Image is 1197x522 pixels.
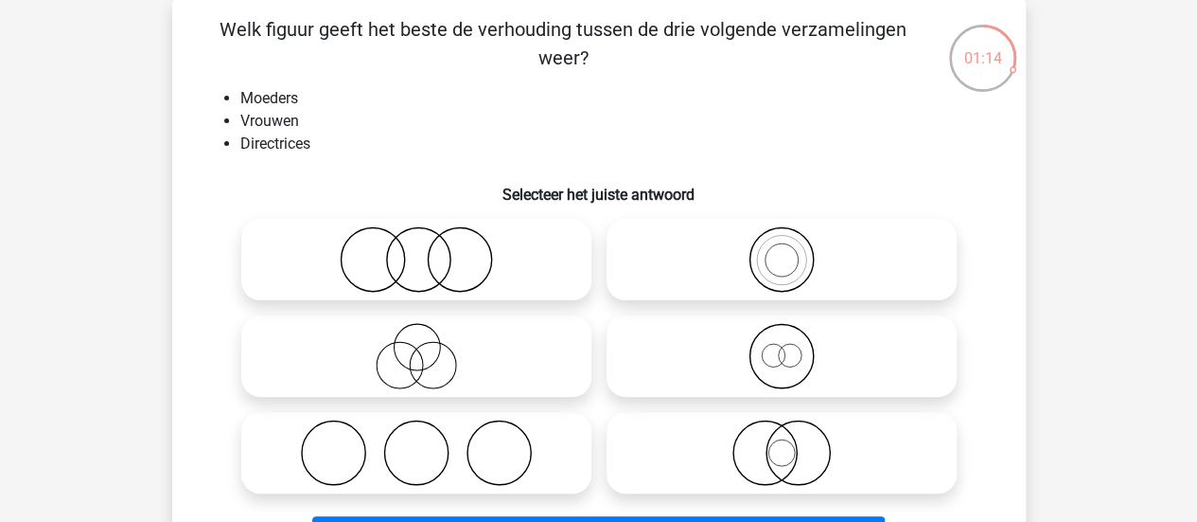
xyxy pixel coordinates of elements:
li: Vrouwen [240,110,995,133]
div: 01:14 [947,23,1018,70]
h6: Selecteer het juiste antwoord [202,171,995,204]
p: Welk figuur geeft het beste de verhouding tussen de drie volgende verzamelingen weer? [202,15,924,72]
li: Directrices [240,133,995,155]
li: Moeders [240,87,995,110]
